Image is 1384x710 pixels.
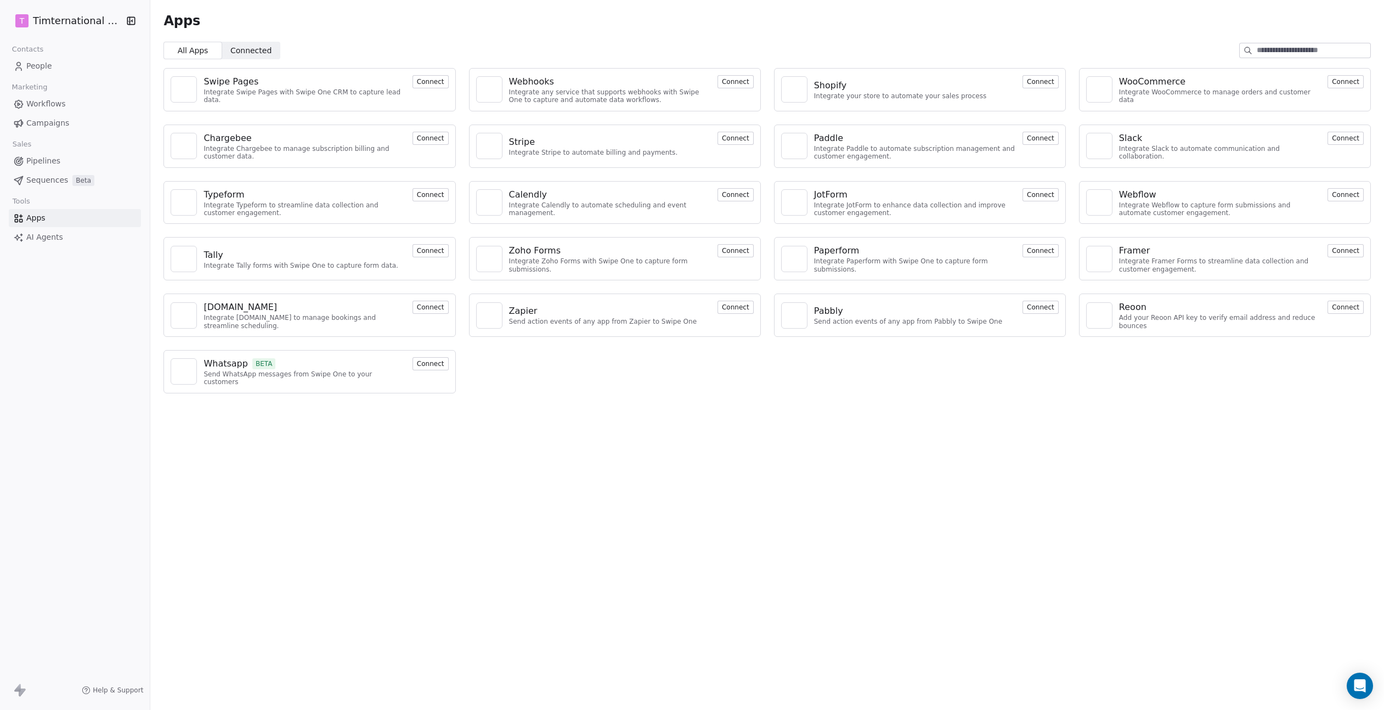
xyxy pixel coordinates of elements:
a: NA [781,246,807,272]
div: Shopify [814,79,847,92]
a: Connect [1327,133,1364,143]
div: Stripe [509,136,535,149]
div: Add your Reoon API key to verify email address and reduce bounces [1119,314,1321,330]
span: Marketing [7,79,52,95]
a: Connect [718,189,754,200]
button: TTimternational B.V. [13,12,118,30]
div: Send action events of any app from Zapier to Swipe One [509,318,697,325]
span: Contacts [7,41,48,58]
a: Connect [1023,133,1059,143]
a: Connect [413,189,449,200]
div: Integrate JotForm to enhance data collection and improve customer engagement. [814,201,1016,217]
div: Integrate Tally forms with Swipe One to capture form data. [204,262,398,269]
a: Connect [1327,76,1364,87]
img: NA [481,81,498,98]
a: [DOMAIN_NAME] [204,301,405,314]
div: Paddle [814,132,843,145]
button: Connect [1327,188,1364,201]
a: NA [476,302,502,329]
a: NA [171,302,197,329]
button: Connect [413,301,449,314]
a: NA [476,76,502,103]
button: Connect [413,244,449,257]
img: NA [786,251,803,267]
div: Paperform [814,244,860,257]
div: Whatsapp [204,357,248,370]
button: Connect [1023,132,1059,145]
img: NA [786,138,803,154]
img: NA [786,194,803,211]
a: Calendly [509,188,711,201]
div: Reoon [1119,301,1146,314]
button: Connect [1023,301,1059,314]
img: NA [481,307,498,324]
a: Connect [1327,245,1364,256]
button: Connect [718,188,754,201]
a: AI Agents [9,228,141,246]
div: Integrate Zoho Forms with Swipe One to capture form submissions. [509,257,711,273]
div: Integrate Chargebee to manage subscription billing and customer data. [204,145,405,161]
a: Pipelines [9,152,141,170]
a: NA [781,76,807,103]
a: Typeform [204,188,405,201]
a: NA [171,133,197,159]
a: Connect [413,358,449,369]
img: NA [481,194,498,211]
img: NA [1091,307,1108,324]
a: NA [1086,246,1112,272]
img: NA [176,81,192,98]
span: Connected [230,45,272,57]
button: Connect [413,132,449,145]
img: NA [786,307,803,324]
button: Connect [1327,75,1364,88]
a: Connect [413,133,449,143]
img: NA [481,138,498,154]
a: Connect [413,76,449,87]
div: Integrate any service that supports webhooks with Swipe One to capture and automate data workflows. [509,88,711,104]
a: Connect [1327,302,1364,312]
a: JotForm [814,188,1016,201]
a: NA [476,189,502,216]
a: Connect [1023,76,1059,87]
button: Connect [718,244,754,257]
img: NA [176,138,192,154]
img: NA [1091,194,1108,211]
span: Tools [8,193,35,210]
a: Webflow [1119,188,1321,201]
a: Connect [718,245,754,256]
a: NA [171,189,197,216]
a: Connect [413,302,449,312]
a: Connect [1327,189,1364,200]
a: Zoho Forms [509,244,711,257]
a: Slack [1119,132,1321,145]
div: Open Intercom Messenger [1347,673,1373,699]
img: NA [1091,251,1108,267]
a: Zapier [509,305,697,318]
a: Connect [413,245,449,256]
div: Integrate Paddle to automate subscription management and customer engagement. [814,145,1016,161]
a: Connect [1023,189,1059,200]
span: AI Agents [26,232,63,243]
a: NA [1086,76,1112,103]
div: Typeform [204,188,244,201]
a: Connect [1023,245,1059,256]
a: Framer [1119,244,1321,257]
div: Integrate Calendly to automate scheduling and event management. [509,201,711,217]
a: NA [1086,302,1112,329]
img: NA [176,307,192,324]
a: NA [476,133,502,159]
a: NA [781,302,807,329]
div: JotForm [814,188,848,201]
img: NA [481,251,498,267]
div: Integrate Swipe Pages with Swipe One CRM to capture lead data. [204,88,405,104]
div: Chargebee [204,132,251,145]
a: Reoon [1119,301,1321,314]
button: Connect [1023,75,1059,88]
a: WooCommerce [1119,75,1321,88]
div: Integrate WooCommerce to manage orders and customer data [1119,88,1321,104]
span: BETA [252,358,276,369]
button: Connect [1327,301,1364,314]
div: Calendly [509,188,547,201]
a: NA [781,133,807,159]
span: Help & Support [93,686,143,695]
